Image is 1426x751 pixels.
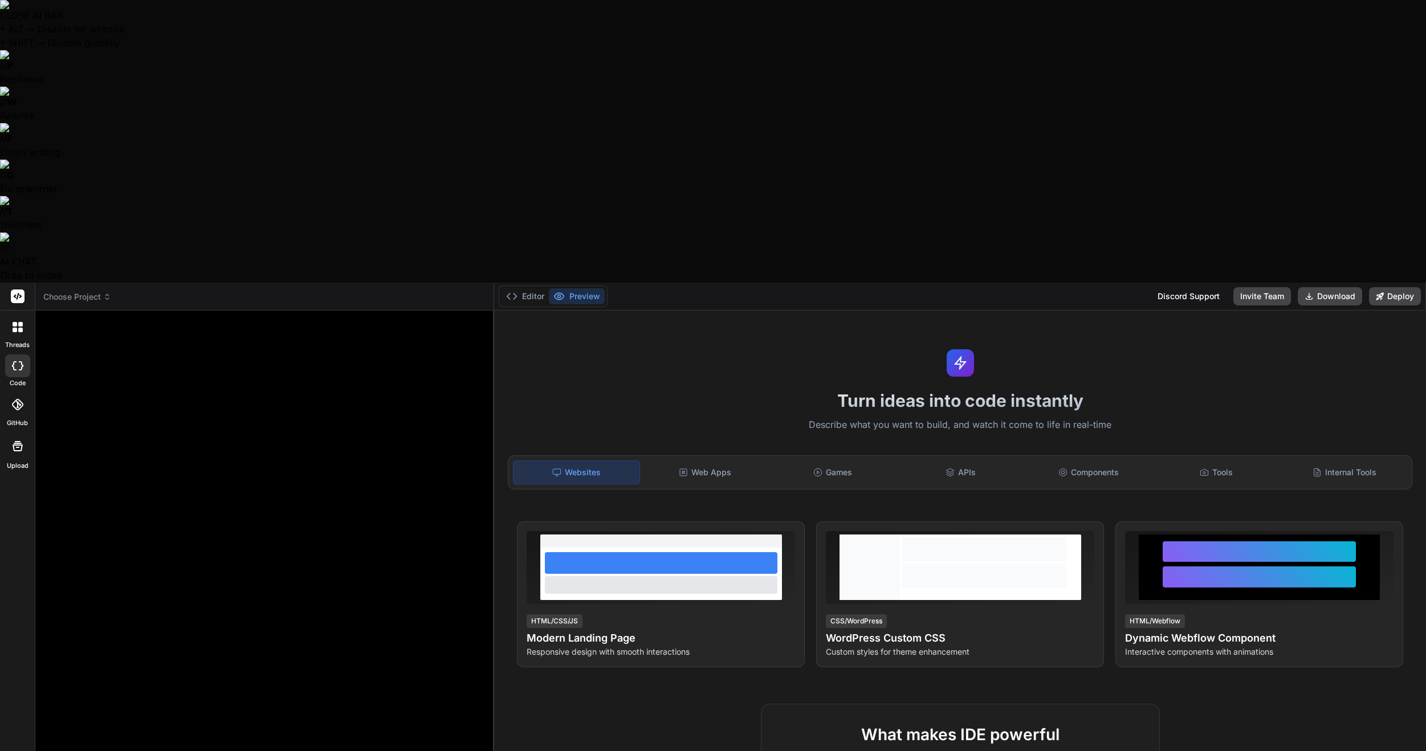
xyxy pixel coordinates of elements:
div: Games [770,460,895,484]
label: code [10,378,26,388]
h4: WordPress Custom CSS [826,630,1094,646]
span: Choose Project [43,291,111,303]
div: Internal Tools [1282,460,1407,484]
button: Invite Team [1233,287,1291,305]
div: HTML/CSS/JS [527,614,582,628]
div: Components [1026,460,1151,484]
p: Interactive components with animations [1125,646,1394,658]
h4: Modern Landing Page [527,630,795,646]
label: threads [5,340,30,350]
h4: Dynamic Webflow Component [1125,630,1394,646]
div: Discord Support [1151,287,1227,305]
button: Deploy [1369,287,1421,305]
label: GitHub [7,418,28,428]
div: HTML/Webflow [1125,614,1185,628]
button: Download [1298,287,1362,305]
p: Responsive design with smooth interactions [527,646,795,658]
div: Tools [1154,460,1279,484]
button: Editor [502,288,549,304]
h2: What makes IDE powerful [780,723,1141,746]
button: Preview [549,288,605,304]
h1: Turn ideas into code instantly [501,390,1419,411]
div: APIs [898,460,1023,484]
div: CSS/WordPress [826,614,887,628]
p: Custom styles for theme enhancement [826,646,1094,658]
label: Upload [7,461,28,471]
p: Describe what you want to build, and watch it come to life in real-time [501,418,1419,432]
div: Websites [513,460,639,484]
div: Web Apps [642,460,768,484]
